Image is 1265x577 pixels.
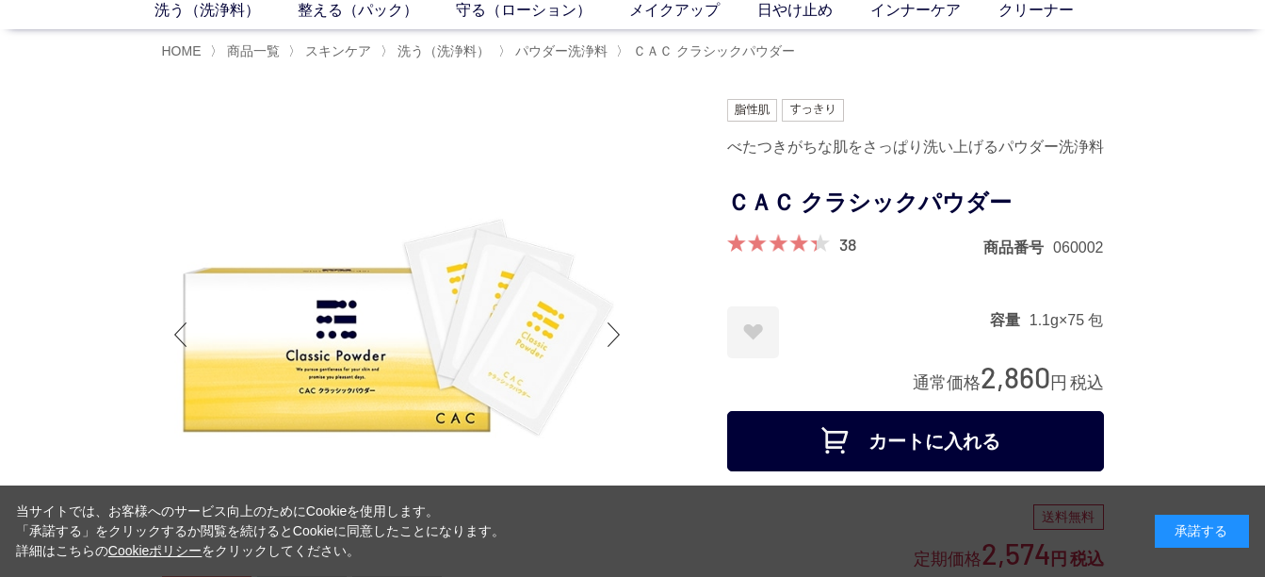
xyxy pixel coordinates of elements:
div: Next slide [595,297,633,372]
span: 通常価格 [913,373,981,392]
dt: 容量 [990,310,1030,330]
img: 脂性肌 [727,99,777,122]
li: 〉 [210,42,284,60]
a: お気に入りに登録する [727,306,779,358]
img: すっきり [782,99,844,122]
img: ＣＡＣ クラシックパウダー [162,99,633,570]
span: 2,860 [981,359,1050,394]
a: スキンケア [301,43,371,58]
dd: 1.1g×75 包 [1030,310,1104,330]
a: ＣＡＣ クラシックパウダー [629,43,795,58]
a: 商品一覧 [223,43,280,58]
a: 洗う（洗浄料） [394,43,490,58]
a: パウダー洗浄料 [511,43,608,58]
div: 承諾する [1155,515,1249,548]
li: 〉 [381,42,495,60]
div: 当サイトでは、お客様へのサービス向上のためにCookieを使用します。 「承諾する」をクリックするか閲覧を続けるとCookieに同意したことになります。 詳細はこちらの をクリックしてください。 [16,502,506,561]
li: 〉 [498,42,612,60]
span: 洗う（洗浄料） [397,43,490,58]
div: べたつきがちな肌をさっぱり洗い上げるパウダー洗浄料 [727,131,1104,163]
a: HOME [162,43,202,58]
li: 〉 [288,42,376,60]
a: 38 [839,234,856,255]
dt: 商品番号 [983,238,1053,257]
li: 〉 [616,42,800,60]
a: Cookieポリシー [108,543,203,558]
span: 商品一覧 [227,43,280,58]
span: 税込 [1070,373,1104,392]
div: Previous slide [162,297,200,372]
span: ＣＡＣ クラシックパウダー [633,43,795,58]
dd: 060002 [1053,238,1103,257]
span: 円 [1050,373,1067,392]
span: パウダー洗浄料 [515,43,608,58]
h1: ＣＡＣ クラシックパウダー [727,182,1104,224]
button: カートに入れる [727,411,1104,471]
span: スキンケア [305,43,371,58]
